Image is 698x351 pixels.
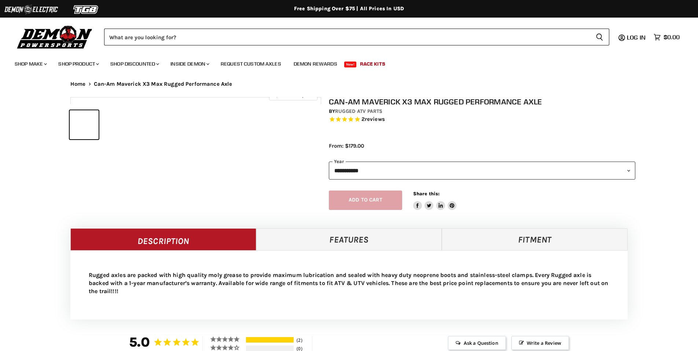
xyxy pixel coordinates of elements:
a: Request Custom Axles [215,56,287,71]
a: Home [70,81,86,87]
div: Free Shipping Over $75 | All Prices In USD [56,5,642,12]
a: Race Kits [354,56,391,71]
a: Fitment [442,228,628,250]
a: Demon Rewards [288,56,343,71]
a: Rugged ATV Parts [335,108,382,114]
span: Can-Am Maverick X3 Max Rugged Performance Axle [94,81,232,87]
div: 2 [295,337,310,343]
button: IMAGE thumbnail [70,110,99,139]
aside: Share this: [413,191,457,210]
a: Shop Discounted [105,56,164,71]
form: Product [104,29,609,45]
span: Click to expand [273,92,313,98]
img: TGB Logo 2 [59,3,114,16]
a: Features [256,228,442,250]
img: Demon Electric Logo 2 [4,3,59,16]
a: Shop Make [9,56,51,71]
span: Write a Review [511,336,569,350]
strong: 5.0 [129,334,150,350]
button: Search [590,29,609,45]
span: $0.00 [664,34,680,41]
h1: Can-Am Maverick X3 Max Rugged Performance Axle [329,97,635,106]
a: Log in [624,34,650,41]
span: New! [344,62,357,67]
div: 100% [246,337,294,343]
img: Demon Powersports [15,24,95,50]
nav: Breadcrumbs [56,81,642,87]
a: Inside Demon [165,56,214,71]
div: 5-Star Ratings [246,337,294,343]
span: Share this: [413,191,440,196]
span: 2 reviews [361,116,385,122]
a: $0.00 [650,32,683,43]
span: From: $179.00 [329,143,364,149]
ul: Main menu [9,53,678,71]
span: Ask a Question [448,336,506,350]
span: reviews [365,116,385,122]
span: Rated 5.0 out of 5 stars 2 reviews [329,116,635,123]
div: by [329,107,635,115]
a: Description [70,228,256,250]
div: 5 ★ [210,336,245,342]
span: Log in [627,34,646,41]
select: year [329,162,635,180]
a: Shop Product [53,56,103,71]
input: Search [104,29,590,45]
p: Rugged axles are packed with high quality moly grease to provide maximum lubrication and sealed w... [89,271,609,295]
